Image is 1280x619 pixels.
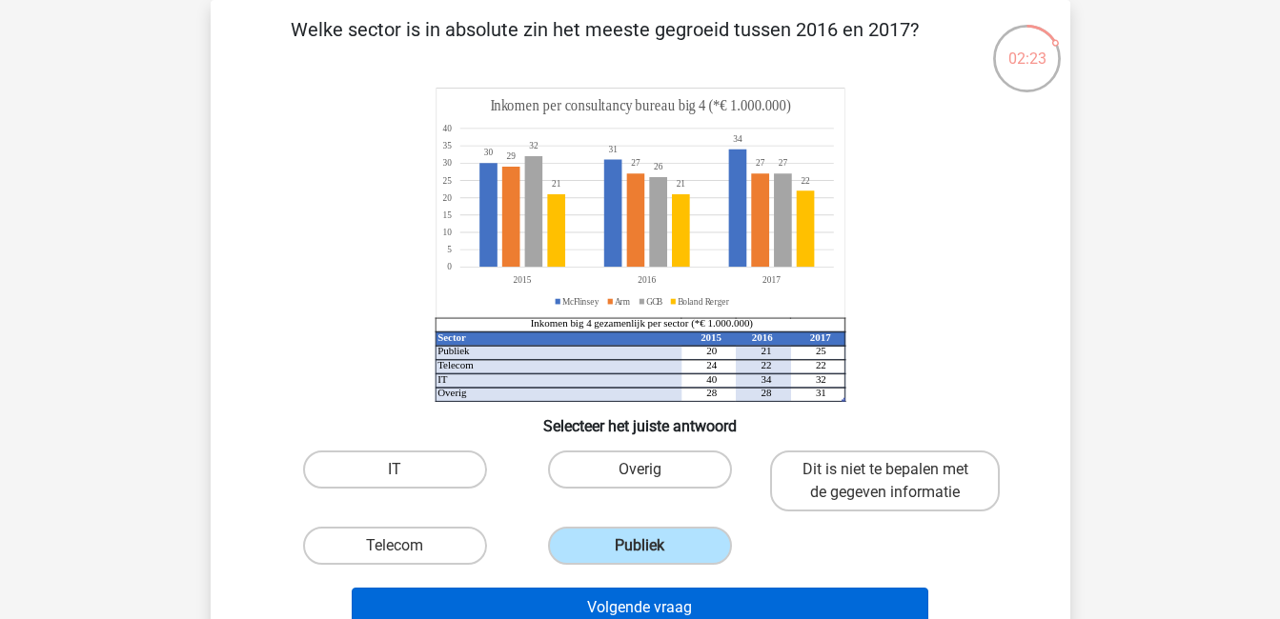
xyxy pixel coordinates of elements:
[706,373,717,385] tspan: 40
[761,359,771,370] tspan: 22
[548,450,732,489] label: Overig
[706,345,717,356] tspan: 20
[733,133,742,145] tspan: 34
[241,402,1040,435] h6: Selecteer het juiste antwoord
[678,295,730,307] tspan: Boland Rerger
[653,161,662,172] tspan: 26
[551,178,684,190] tspan: 2121
[442,191,452,203] tspan: 20
[442,210,452,221] tspan: 15
[815,387,825,398] tspan: 31
[241,15,968,72] p: Welke sector is in absolute zin het meeste gegroeid tussen 2016 en 2017?
[815,345,825,356] tspan: 25
[437,387,467,398] tspan: Overig
[778,157,787,169] tspan: 27
[447,261,452,272] tspan: 0
[751,331,772,343] tspan: 2016
[437,359,474,370] tspan: Telecom
[437,345,470,356] tspan: Publiek
[615,295,630,307] tspan: Arm
[442,227,452,238] tspan: 10
[770,450,1000,511] label: Dit is niet te bepalen met de gegeven informatie
[701,331,721,343] tspan: 2015
[483,147,493,158] tspan: 30
[447,244,452,255] tspan: 5
[761,387,771,398] tspan: 28
[801,174,809,186] tspan: 22
[761,373,771,385] tspan: 34
[548,527,732,565] label: Publiek
[608,144,618,155] tspan: 31
[631,157,764,169] tspan: 2727
[562,295,599,307] tspan: McFlinsey
[529,140,538,151] tspan: 32
[706,359,717,370] tspan: 24
[506,150,515,162] tspan: 29
[442,174,452,186] tspan: 25
[513,274,780,286] tspan: 201520162017
[815,373,825,385] tspan: 32
[437,331,466,343] tspan: Sector
[761,345,771,356] tspan: 21
[303,527,487,565] label: Telecom
[442,140,452,151] tspan: 35
[303,450,487,489] label: IT
[815,359,825,370] tspan: 22
[490,97,790,115] tspan: Inkomen per consultancy bureau big 4 (*€ 1.000.000)
[646,295,663,307] tspan: GCB
[442,123,452,134] tspan: 40
[706,387,717,398] tspan: 28
[530,317,753,329] tspan: Inkomen big 4 gezamenlijk per sector (*€ 1.000.000)
[991,23,1063,70] div: 02:23
[809,331,830,343] tspan: 2017
[442,157,452,169] tspan: 30
[437,373,448,385] tspan: IT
